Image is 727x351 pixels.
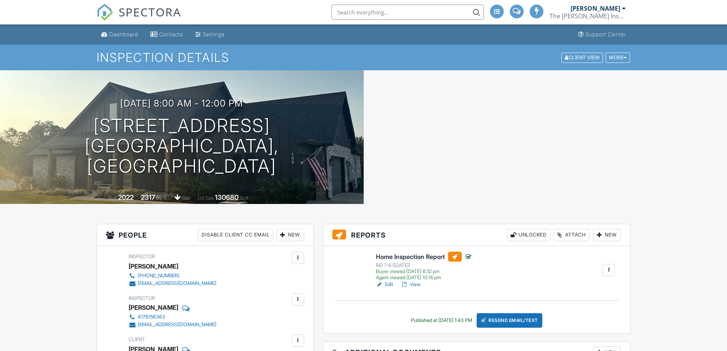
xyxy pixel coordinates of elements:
[129,254,155,259] span: Inspector
[129,280,216,287] a: [EMAIL_ADDRESS][DOMAIN_NAME]
[553,229,590,241] div: Attach
[198,229,273,241] div: Disable Client CC Email
[606,52,630,63] div: More
[561,52,603,63] div: Client View
[411,317,472,324] div: Published at [DATE] 1:43 PM
[129,260,178,272] div: [PERSON_NAME]
[129,272,216,280] a: [PHONE_NUMBER]
[129,313,216,321] a: 8176156363
[129,295,155,301] span: Inspector
[108,195,117,201] span: Built
[12,116,351,176] h1: [STREET_ADDRESS] [GEOGRAPHIC_DATA], [GEOGRAPHIC_DATA]
[159,31,183,37] div: Contacts
[198,195,214,201] span: Lot Size
[129,336,145,342] span: Client
[109,31,138,37] div: Dashboard
[147,27,186,42] a: Contacts
[331,5,484,20] input: Search everything...
[215,193,239,201] div: 130680
[376,262,472,269] div: REI 7-6 ([DATE])
[276,229,304,241] div: New
[129,321,216,328] a: [EMAIL_ADDRESS][DOMAIN_NAME]
[138,322,216,328] div: [EMAIL_ADDRESS][DOMAIN_NAME]
[138,280,216,286] div: [EMAIL_ADDRESS][DOMAIN_NAME]
[561,54,605,60] a: Client View
[97,10,181,26] a: SPECTORA
[593,229,621,241] div: New
[182,195,190,201] span: slab
[203,31,225,37] div: Settings
[98,27,141,42] a: Dashboard
[323,224,630,246] h3: Reports
[138,273,179,279] div: [PHONE_NUMBER]
[376,269,472,275] div: Buyer viewed [DATE] 8:32 pm
[192,27,228,42] a: Settings
[376,252,472,281] a: Home Inspection Report REI 7-6 ([DATE]) Buyer viewed [DATE] 8:32 pm Agent viewed [DATE] 10:16 pm
[550,12,626,20] div: The Wells Inspection Group LLC
[138,314,165,320] div: 8176156363
[119,4,181,20] span: SPECTORA
[97,4,113,21] img: The Best Home Inspection Software - Spectora
[141,193,155,201] div: 2317
[477,313,542,328] div: Resend Email/Text
[97,224,313,246] h3: People
[156,195,167,201] span: sq. ft.
[585,31,626,37] div: Support Center
[401,281,421,288] a: View
[129,302,178,313] div: [PERSON_NAME]
[118,193,134,201] div: 2022
[575,27,629,42] a: Support Center
[97,51,631,64] h1: Inspection Details
[376,281,393,288] a: Edit
[240,195,249,201] span: sq.ft.
[376,275,472,281] div: Agent viewed [DATE] 10:16 pm
[571,5,620,12] div: [PERSON_NAME]
[120,98,243,108] h3: [DATE] 8:00 am - 12:00 pm
[507,229,550,241] div: Unlocked
[376,252,472,262] h6: Home Inspection Report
